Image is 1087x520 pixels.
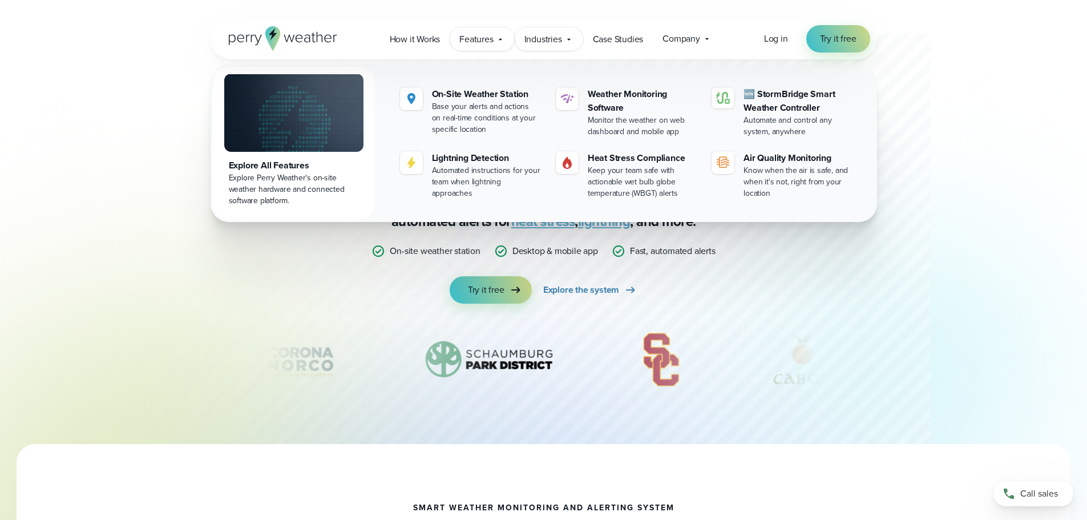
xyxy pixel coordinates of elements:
[390,244,480,258] p: On-site weather station
[743,165,854,199] div: Know when the air is safe, and when it's not, right from your location
[459,33,493,46] span: Features
[405,156,418,170] img: lightning-icon.svg
[806,25,870,53] a: Try it free
[593,33,644,46] span: Case Studies
[432,151,542,165] div: Lightning Detection
[543,283,619,297] span: Explore the system
[716,92,730,104] img: stormbridge-icon-V6.svg
[743,87,854,115] div: 🆕 StormBridge Smart Weather Controller
[405,92,418,106] img: Location.svg
[316,176,772,231] p: Stop relying on weather apps you can’t trust — [PERSON_NAME] Weather gives you certainty with rel...
[551,147,702,204] a: Heat Stress Compliance Keep your team safe with actionable wet bulb globe temperature (WBGT) alerts
[524,33,562,46] span: Industries
[468,283,504,297] span: Try it free
[588,115,698,138] div: Monitor the weather on web dashboard and mobile app
[764,32,788,46] a: Log in
[588,151,698,165] div: Heat Stress Compliance
[268,331,820,394] div: slideshow
[551,83,702,142] a: Weather Monitoring Software Monitor the weather on web dashboard and mobile app
[543,276,637,304] a: Explore the system
[820,32,856,46] span: Try it free
[743,115,854,138] div: Automate and control any system, anywhere
[707,83,858,142] a: 🆕 StormBridge Smart Weather Controller Automate and control any system, anywhere
[432,101,542,135] div: Base your alerts and actions on real-time conditions at your specific location
[588,165,698,199] div: Keep your team safe with actionable wet bulb globe temperature (WBGT) alerts
[560,92,574,106] img: software-icon.svg
[583,27,653,51] a: Case Studies
[395,83,547,140] a: On-Site Weather Station Base your alerts and actions on real-time conditions at your specific loc...
[750,331,855,388] img: Cabot-Citrus-Farms.svg
[390,33,441,46] span: How it Works
[707,147,858,204] a: Air Quality Monitoring Know when the air is safe, and when it's not, right from your location
[588,87,698,115] div: Weather Monitoring Software
[626,331,696,388] img: University-of-Southern-California-USC.svg
[432,165,542,199] div: Automated instructions for your team when lightning approaches
[192,331,354,388] div: 7 of 12
[450,276,532,304] a: Try it free
[409,331,571,388] img: Schaumburg-Park-District-1.svg
[213,67,375,220] a: Explore All Features Explore Perry Weather's on-site weather hardware and connected software plat...
[229,172,359,207] div: Explore Perry Weather's on-site weather hardware and connected software platform.
[716,156,730,170] img: aqi-icon.svg
[626,331,696,388] div: 9 of 12
[750,331,855,388] div: 10 of 12
[229,159,359,172] div: Explore All Features
[630,244,716,258] p: Fast, automated alerts
[993,481,1073,506] a: Call sales
[560,156,574,170] img: Gas.svg
[1020,487,1058,501] span: Call sales
[662,32,700,46] span: Company
[395,147,547,204] a: Lightning Detection Automated instructions for your team when lightning approaches
[409,331,571,388] div: 8 of 12
[432,87,542,101] div: On-Site Weather Station
[380,27,450,51] a: How it Works
[743,151,854,165] div: Air Quality Monitoring
[413,503,674,513] h1: smart weather monitoring and alerting system
[764,32,788,45] span: Log in
[512,244,598,258] p: Desktop & mobile app
[192,331,354,388] img: Corona-Norco-Unified-School-District.svg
